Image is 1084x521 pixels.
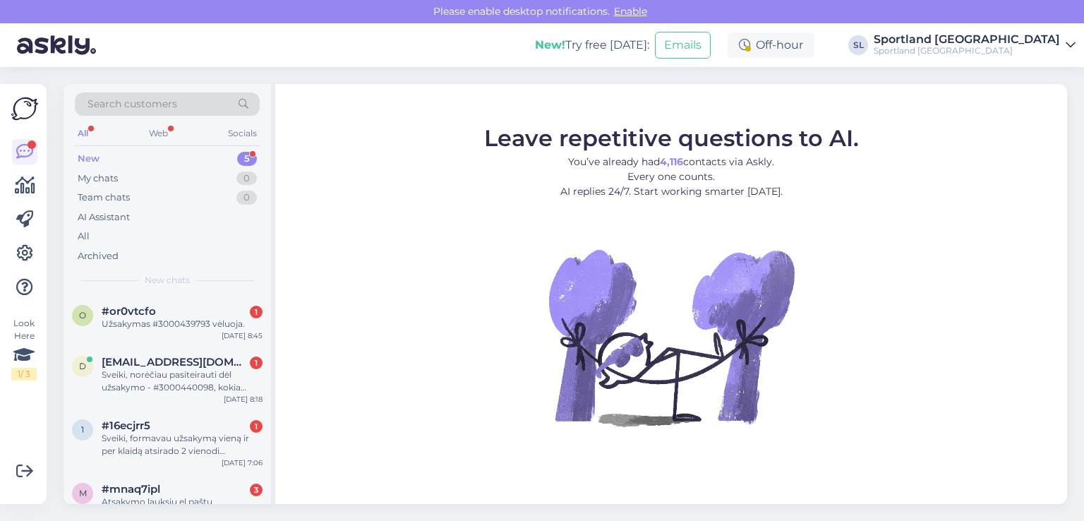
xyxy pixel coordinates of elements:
div: 1 / 3 [11,368,37,381]
span: d [79,361,86,371]
div: Socials [225,124,260,143]
p: You’ve already had contacts via Askly. Every one counts. AI replies 24/7. Start working smarter [... [484,154,859,198]
span: #mnaq7ipl [102,483,160,496]
div: Look Here [11,317,37,381]
div: All [75,124,91,143]
div: 0 [236,172,257,186]
span: 1 [81,424,84,435]
span: #16ecjrr5 [102,419,150,432]
a: Sportland [GEOGRAPHIC_DATA]Sportland [GEOGRAPHIC_DATA] [874,34,1076,56]
div: [DATE] 8:18 [224,394,263,405]
b: New! [535,38,565,52]
div: Off-hour [728,32,814,58]
div: My chats [78,172,118,186]
div: New [78,152,100,166]
span: #or0vtcfo [102,305,156,318]
span: o [79,310,86,321]
div: 5 [237,152,257,166]
div: 0 [236,191,257,205]
div: All [78,229,90,244]
div: 1 [250,357,263,369]
div: AI Assistant [78,210,130,224]
span: Leave repetitive questions to AI. [484,124,859,151]
div: 3 [250,484,263,496]
img: Askly Logo [11,95,38,122]
div: Web [146,124,171,143]
span: deividas.balevicius@gmail.com [102,356,248,369]
span: Enable [610,5,651,18]
div: Sveiki, formavau užsakymą vieną ir per klaidą atsirado 2 vienodi užsakymai. Prašau atšaukti antrą... [102,432,263,457]
div: Atsakymo lauksiu el.paštu [PERSON_NAME][EMAIL_ADDRESS][DOMAIN_NAME] arba tel nr. [PHONE_NUMBER] [102,496,263,521]
div: SL [848,35,868,55]
div: Archived [78,249,119,263]
div: [DATE] 8:45 [222,330,263,341]
div: Užsakymas #3000439793 vėluoja. [102,318,263,330]
div: Try free [DATE]: [535,37,649,54]
b: 4,116 [660,155,683,167]
img: No Chat active [544,210,798,464]
span: Search customers [88,97,177,112]
div: 1 [250,420,263,433]
span: New chats [145,274,190,287]
button: Emails [655,32,711,59]
div: [DATE] 7:06 [222,457,263,468]
div: 1 [250,306,263,318]
div: Sportland [GEOGRAPHIC_DATA] [874,45,1060,56]
span: m [79,488,87,498]
div: Team chats [78,191,130,205]
div: Sveiki, norėčiau pasiteirauti dėl užsakymo - #3000440098, kokia būsena? [102,369,263,394]
div: Sportland [GEOGRAPHIC_DATA] [874,34,1060,45]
